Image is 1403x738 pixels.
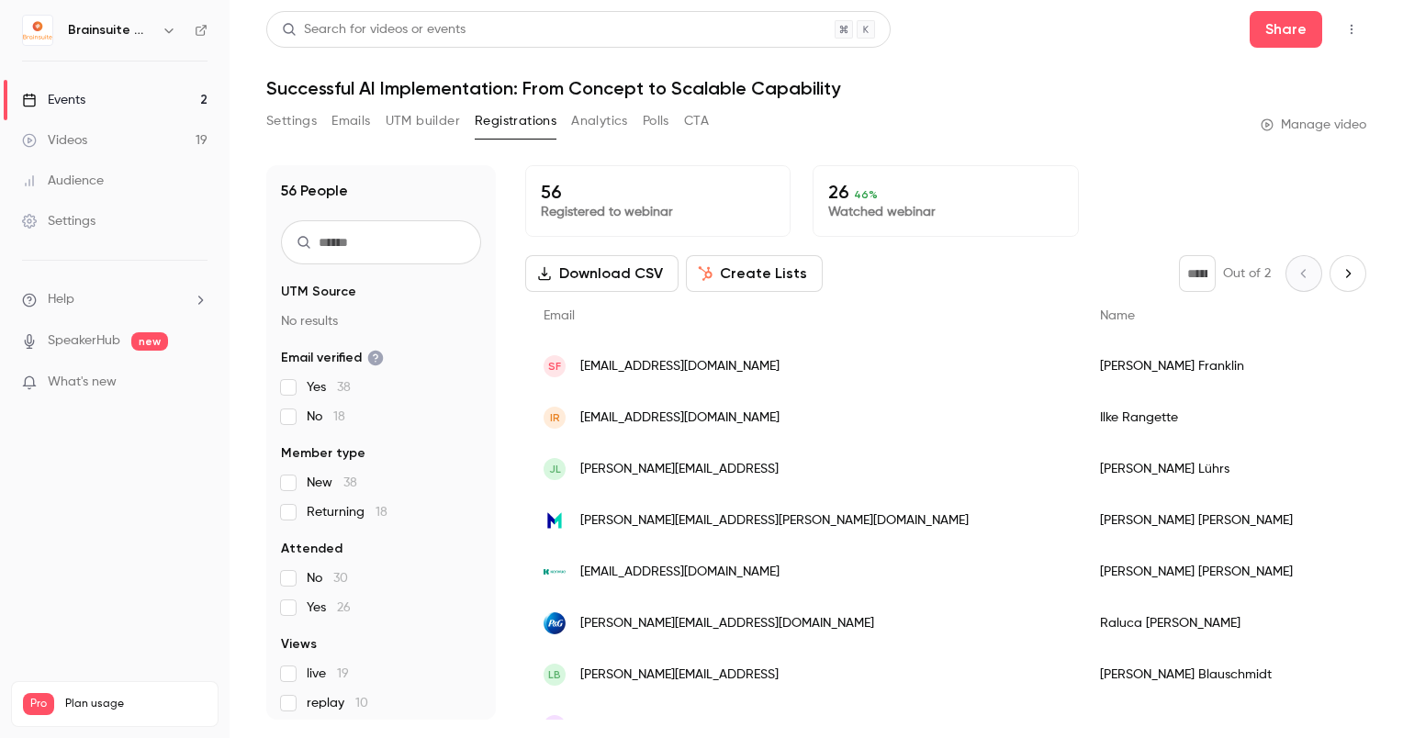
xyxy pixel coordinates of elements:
button: Polls [643,106,669,136]
span: 38 [343,476,357,489]
button: UTM builder [386,106,460,136]
img: effem.com [544,509,566,531]
h1: 56 People [281,180,348,202]
img: pg.com [544,612,566,634]
h6: Brainsuite Webinars [68,21,154,39]
span: New [307,474,357,492]
p: 56 [541,181,775,203]
img: kenvue.com [544,569,566,575]
span: Member type [281,444,365,463]
button: Download CSV [525,255,679,292]
span: Email verified [281,349,384,367]
span: 18 [376,506,387,519]
span: [EMAIL_ADDRESS][DOMAIN_NAME] [580,408,780,428]
span: 38 [337,381,351,394]
a: Manage video [1261,116,1366,134]
p: No results [281,312,481,330]
span: [PERSON_NAME][EMAIL_ADDRESS][DOMAIN_NAME] [580,614,874,633]
button: Next page [1330,255,1366,292]
span: live [307,665,349,683]
div: Audience [22,172,104,190]
button: Settings [266,106,317,136]
a: SpeakerHub [48,331,120,351]
span: replay [307,694,368,712]
span: 19 [337,667,349,680]
div: Settings [22,212,95,230]
span: 10 [355,697,368,710]
span: 46 % [854,188,878,201]
span: Yes [307,598,351,617]
span: UTM Source [281,283,356,301]
button: Emails [331,106,370,136]
p: 26 [828,181,1062,203]
span: What's new [48,373,117,392]
button: Registrations [475,106,556,136]
span: new [131,332,168,351]
h1: Successful AI Implementation: From Concept to Scalable Capability [266,77,1366,99]
span: Plan usage [65,697,207,711]
span: Email [544,309,575,322]
p: Registered to webinar [541,203,775,221]
span: Name [1100,309,1135,322]
span: [PERSON_NAME][EMAIL_ADDRESS] [580,460,779,479]
span: SF [548,358,561,375]
span: Attended [281,540,342,558]
span: [PERSON_NAME][EMAIL_ADDRESS][PERSON_NAME][DOMAIN_NAME] [580,511,969,531]
iframe: Noticeable Trigger [185,375,208,391]
button: Create Lists [686,255,823,292]
span: 18 [333,410,345,423]
span: Returning [307,503,387,521]
span: JL [549,461,561,477]
div: Search for videos or events [282,20,466,39]
span: No [307,408,345,426]
div: Videos [22,131,87,150]
span: Yes [307,378,351,397]
span: SB [547,718,562,734]
p: Out of 2 [1223,264,1271,283]
li: help-dropdown-opener [22,290,208,309]
span: 30 [333,572,348,585]
span: [EMAIL_ADDRESS][DOMAIN_NAME] [580,563,780,582]
span: IR [550,409,560,426]
div: Events [22,91,85,109]
button: Share [1250,11,1322,48]
button: CTA [684,106,709,136]
img: Brainsuite Webinars [23,16,52,45]
span: [EMAIL_ADDRESS][DOMAIN_NAME] [580,357,780,376]
span: Help [48,290,74,309]
span: No [307,569,348,587]
span: Pro [23,693,54,715]
p: Watched webinar [828,203,1062,221]
span: 26 [337,601,351,614]
button: Analytics [571,106,628,136]
span: [PERSON_NAME][EMAIL_ADDRESS] [580,717,779,736]
span: LB [548,666,561,683]
span: Views [281,635,317,654]
span: [PERSON_NAME][EMAIL_ADDRESS] [580,665,779,685]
